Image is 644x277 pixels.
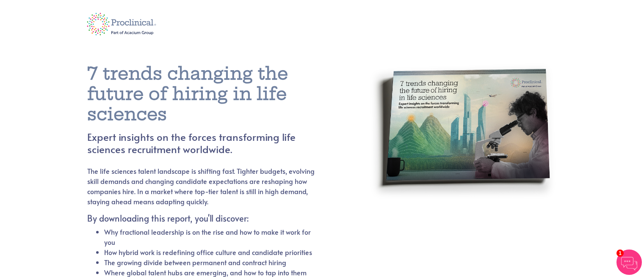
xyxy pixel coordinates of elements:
img: logo [81,7,163,41]
h4: Expert insights on the forces transforming life sciences recruitment worldwide. [87,131,336,156]
li: How hybrid work is redefining office culture and candidate priorities [104,247,315,257]
span: 1 [616,250,624,257]
p: The life sciences talent landscape is shifting fast. Tighter budgets, evolving skill demands and ... [87,166,315,206]
h5: By downloading this report, you'll discover: [87,213,315,223]
li: Why fractional leadership is on the rise and how to make it work for you [104,227,315,247]
img: Chatbot [616,250,642,275]
h1: 7 trends changing the future of hiring in life sciences [87,63,336,124]
li: The growing divide between permanent and contract hiring [104,257,315,267]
